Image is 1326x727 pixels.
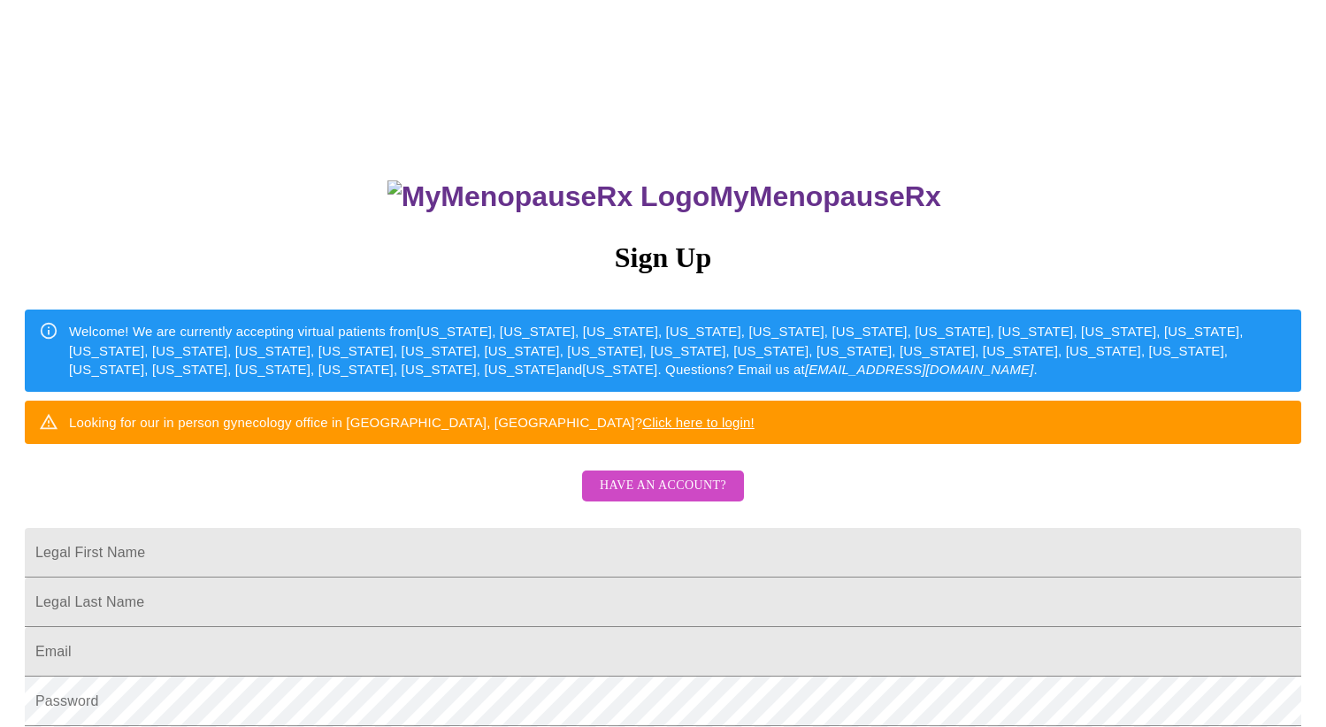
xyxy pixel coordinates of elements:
[27,180,1302,213] h3: MyMenopauseRx
[69,406,755,439] div: Looking for our in person gynecology office in [GEOGRAPHIC_DATA], [GEOGRAPHIC_DATA]?
[805,362,1034,377] em: [EMAIL_ADDRESS][DOMAIN_NAME]
[25,241,1301,274] h3: Sign Up
[69,315,1287,386] div: Welcome! We are currently accepting virtual patients from [US_STATE], [US_STATE], [US_STATE], [US...
[578,490,748,505] a: Have an account?
[600,475,726,497] span: Have an account?
[582,471,744,501] button: Have an account?
[387,180,709,213] img: MyMenopauseRx Logo
[642,415,755,430] a: Click here to login!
